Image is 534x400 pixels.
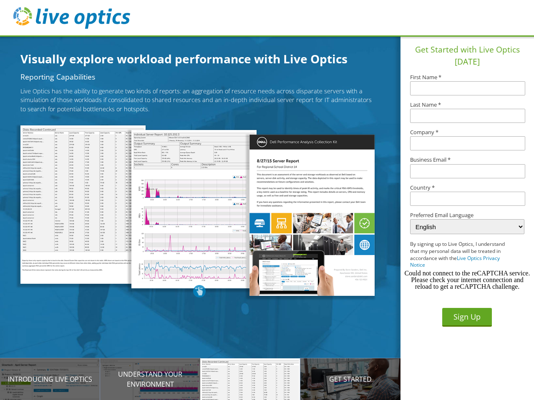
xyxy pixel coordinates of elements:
p: Get Started [300,374,400,384]
a: Live Optics Privacy Notice [410,255,500,269]
button: Sign Up [442,308,492,327]
p: Live Optics has the ability to generate two kinds of reports: an aggregation of resource needs ac... [20,87,378,114]
img: ViewHeaderThree [131,130,257,288]
p: Understand your environment [100,369,200,389]
h2: Reporting Capabilities [20,73,378,81]
label: Country * [410,185,524,190]
label: Business Email * [410,157,524,162]
h1: Get Started with Live Optics [DATE] [404,44,531,68]
label: First Name * [410,75,524,80]
img: live_optics_svg.svg [13,7,130,29]
h1: Visually explore workload performance with Live Optics [20,50,388,67]
div: Could not connect to the reCAPTCHA service. Please check your internet connection and reload to g... [404,270,531,290]
label: Company * [410,130,524,135]
label: Preferred Email Language [410,212,524,218]
p: By signing up to Live Optics, I understand that my personal data will be treated in accordance wi... [410,241,513,269]
label: Last Name * [410,102,524,107]
img: ViewHeaderThree [249,135,375,296]
img: ViewHeaderThree [20,125,146,284]
p: Reporting Capabilities [200,374,300,384]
